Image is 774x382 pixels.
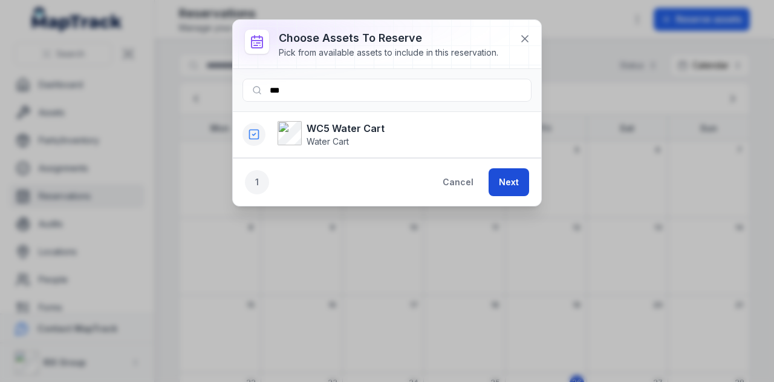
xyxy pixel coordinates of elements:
button: Cancel [432,168,484,196]
button: Next [489,168,529,196]
div: 1 [245,170,269,194]
span: Water Cart [307,136,349,147]
strong: WC5 Water Cart [307,121,385,136]
div: Pick from available assets to include in this reservation. [279,47,498,59]
h3: Choose assets to reserve [279,30,498,47]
